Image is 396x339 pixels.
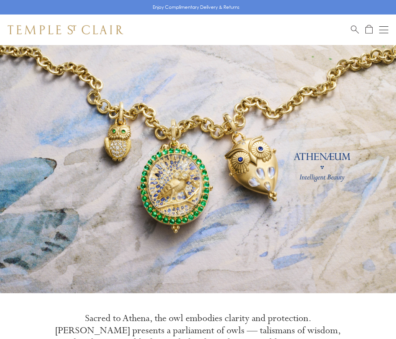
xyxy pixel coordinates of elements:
img: Temple St. Clair [8,25,123,34]
a: Search [351,25,359,34]
p: Enjoy Complimentary Delivery & Returns [153,3,240,11]
a: Open Shopping Bag [365,25,373,34]
button: Open navigation [379,25,388,34]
